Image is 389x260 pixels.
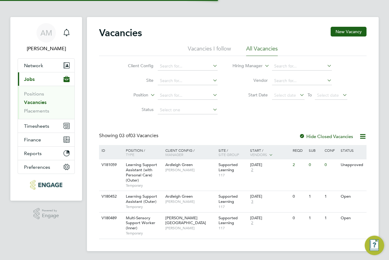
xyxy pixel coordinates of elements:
span: Temporary [126,183,162,188]
span: 03 of [119,133,130,139]
div: Reqd [291,145,307,155]
label: Position [113,92,148,98]
button: Finance [18,133,74,146]
div: Jobs [18,86,74,119]
div: ID [100,145,121,155]
div: Open [339,213,366,224]
div: Showing [99,133,160,139]
button: Timesheets [18,119,74,133]
label: Hide Closed Vacancies [299,133,353,139]
span: 117 [219,204,247,209]
span: Manager [165,152,183,157]
div: Unapproved [339,159,366,171]
span: Supported Learning [219,162,238,172]
div: 0 [307,159,323,171]
div: Site / [217,145,249,160]
button: New Vacancy [331,27,367,36]
input: Search for... [158,91,218,100]
label: Site [119,78,153,83]
div: 1 [307,213,323,224]
div: [DATE] [250,162,290,168]
span: Supported Learning [219,215,238,226]
button: Engage Resource Center [365,236,384,255]
span: Preferences [24,164,50,170]
h2: Vacancies [99,27,142,39]
span: Ardleigh Green [165,194,193,199]
div: 1 [307,191,323,202]
span: [PERSON_NAME] [165,199,215,204]
span: To [306,91,314,99]
div: 0 [291,191,307,202]
li: Vacancies I follow [188,45,231,56]
button: Jobs [18,72,74,86]
label: Vendor [233,78,268,83]
li: All Vacancies [246,45,278,56]
div: Conf [323,145,339,155]
span: Ardleigh Green [165,162,193,167]
div: Open [339,191,366,202]
input: Search for... [272,77,332,85]
nav: Main navigation [10,17,82,201]
a: Go to home page [18,180,75,190]
span: Select date [274,92,296,98]
div: [DATE] [250,216,290,221]
span: Learning Support Assistant (Outer) [126,194,157,204]
input: Select one [158,106,218,114]
div: Start / [249,145,291,160]
span: Finance [24,137,41,143]
label: Client Config [119,63,153,68]
label: Status [119,107,153,112]
input: Search for... [272,62,332,71]
span: [PERSON_NAME] [165,168,215,172]
div: Position / [121,145,164,160]
span: Type [126,152,134,157]
span: [PERSON_NAME] [165,226,215,231]
span: Powered by [42,208,59,213]
a: Vacancies [24,99,46,105]
span: Network [24,63,43,68]
span: Multi-Sensory Support Worker (Inner) [126,215,155,231]
span: Reports [24,151,42,156]
div: 0 [323,159,339,171]
div: 0 [291,213,307,224]
div: Sub [307,145,323,155]
span: Temporary [126,204,162,209]
a: Placements [24,108,49,114]
span: 117 [219,226,247,231]
div: Client Config / [164,145,217,160]
span: Timesheets [24,123,49,129]
input: Search for... [158,62,218,71]
span: Engage [42,213,59,218]
span: Learning Support Assistant (with Personal Care) (Outer) [126,162,157,183]
img: axcis-logo-retina.png [30,180,62,190]
label: Start Date [233,92,268,98]
span: Temporary [126,231,162,236]
input: Search for... [158,77,218,85]
span: Jobs [24,76,35,82]
span: AM [40,29,52,37]
a: Powered byEngage [33,208,59,220]
div: 1 [323,213,339,224]
a: AM[PERSON_NAME] [18,23,75,52]
a: Positions [24,91,44,97]
button: Reports [18,147,74,160]
div: V180489 [100,213,121,224]
label: Hiring Manager [228,63,263,69]
span: 3 [250,199,254,204]
span: Andrew Murphy [18,45,75,52]
span: 117 [219,173,247,178]
button: Preferences [18,160,74,174]
button: Network [18,59,74,72]
span: 2 [250,168,254,173]
span: Vendors [250,152,267,157]
span: Supported Learning [219,194,238,204]
span: Select date [317,92,339,98]
div: V180452 [100,191,121,202]
span: [PERSON_NAME][GEOGRAPHIC_DATA] [165,215,206,226]
div: 1 [323,191,339,202]
div: 2 [291,159,307,171]
span: Site Group [219,152,239,157]
span: 2 [250,220,254,226]
div: Status [339,145,366,155]
span: 03 Vacancies [119,133,158,139]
